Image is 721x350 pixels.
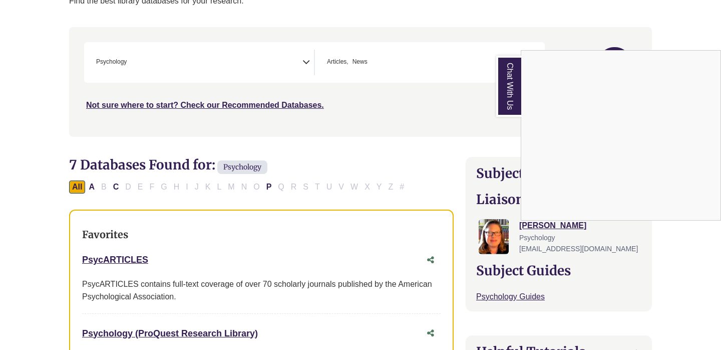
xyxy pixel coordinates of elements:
button: Share this database [421,251,441,270]
button: Filter Results A [86,181,98,194]
h3: Favorites [82,229,441,241]
a: Psychology Guides [476,292,545,301]
button: Subject Resources [466,157,651,189]
button: Share this database [421,324,441,343]
span: [EMAIL_ADDRESS][DOMAIN_NAME] [519,245,638,253]
a: Psychology (ProQuest Research Library) [82,328,258,338]
span: Psychology [519,234,555,242]
button: Filter Results P [263,181,275,194]
button: Clear Filters [551,47,596,78]
button: Submit for Search Results [598,47,631,78]
a: Not sure where to start? Check our Recommended Databases. [86,101,324,109]
div: Alpha-list to filter by first letter of database name [69,182,408,191]
li: Articles [323,57,348,67]
div: Chat With Us [521,50,721,221]
span: News [352,57,368,67]
a: [PERSON_NAME] [519,221,586,230]
h2: Subject Guides [476,263,641,278]
li: Psychology [92,57,127,67]
textarea: Search [129,59,133,67]
iframe: Chat Widget [521,51,720,220]
span: Psychology [217,160,267,174]
div: PsycARTICLES contains full-text coverage of over 70 scholarly journals published by the American ... [82,278,441,303]
nav: Search filters [69,27,652,136]
button: All [69,181,85,194]
span: Articles [327,57,348,67]
textarea: Search [370,59,374,67]
h2: Liaison Librarian [476,192,641,207]
span: Psychology [96,57,127,67]
button: Filter Results C [110,181,122,194]
img: Jessica Moore [479,219,509,254]
a: Chat With Us [496,56,521,117]
a: PsycARTICLES [82,255,148,265]
li: News [348,57,368,67]
span: 7 Databases Found for: [69,156,215,173]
